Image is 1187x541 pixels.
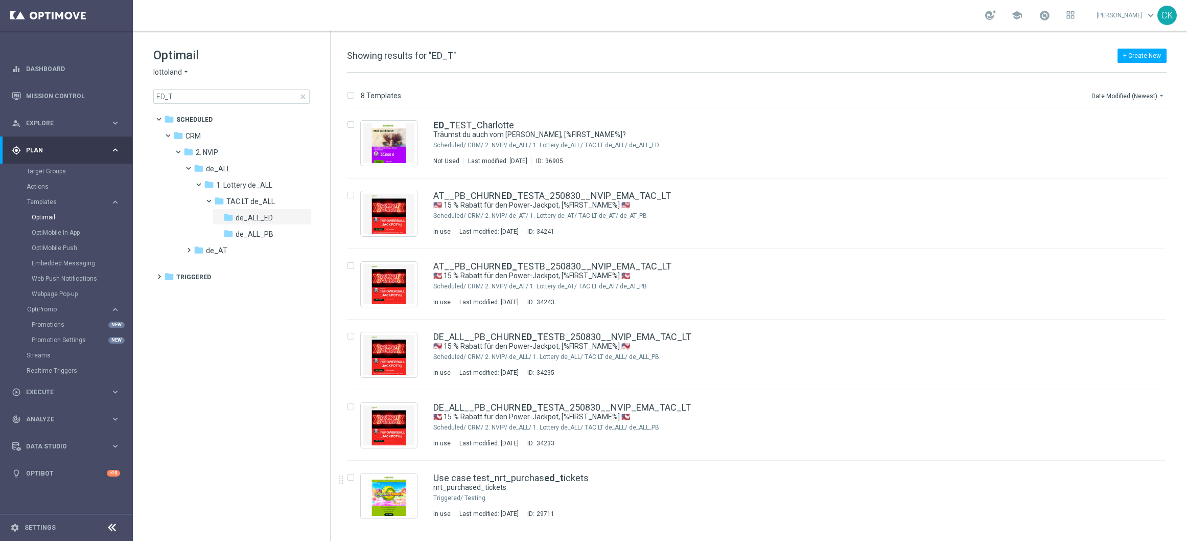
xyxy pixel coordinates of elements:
[1157,92,1166,100] i: arrow_drop_down
[32,336,106,344] a: Promotion Settings
[110,441,120,451] i: keyboard_arrow_right
[11,469,121,478] button: lightbulb Optibot +10
[433,353,466,361] div: Scheduled/
[27,164,132,179] div: Target Groups
[455,228,523,236] div: Last modified: [DATE]
[110,305,120,314] i: keyboard_arrow_right
[204,179,214,190] i: folder
[521,331,543,342] b: ED_T
[11,388,121,396] div: play_circle_outline Execute keyboard_arrow_right
[12,119,21,128] i: person_search
[27,194,132,302] div: Templates
[26,443,110,449] span: Data Studio
[11,442,121,450] button: Data Studio keyboard_arrow_right
[433,483,1123,492] div: nrt_purchased_tickets
[27,306,110,312] div: OptiPromo
[32,321,106,329] a: Promotions
[523,369,554,377] div: ID:
[433,369,451,377] div: In use
[1145,10,1156,21] span: keyboard_arrow_down
[108,322,125,328] div: NEW
[523,439,554,447] div: ID:
[433,483,1099,492] a: nrt_purchased_tickets
[26,147,110,153] span: Plan
[433,412,1123,422] div: 🇺🇸 15 % Rabatt für den Power-Jackpot, [%FIRST_NAME%] 🇺🇸
[455,298,523,306] div: Last modified: [DATE]
[433,157,459,165] div: Not Used
[523,228,554,236] div: ID:
[25,525,56,531] a: Settings
[27,306,100,312] span: OptiPromo
[433,191,671,200] a: AT__PB_CHURNED_TESTA_250830__NVIP_EMA_TAC_LT
[363,264,414,304] img: 34243.jpeg
[363,335,414,375] img: 34235.jpeg
[337,108,1185,178] div: Press SPACE to select this row.
[12,460,120,487] div: Optibot
[27,179,132,194] div: Actions
[468,353,1123,361] div: Scheduled/CRM/2. NVIP/de_ALL/1. Lottery de_ALL/TAC LT de_ALL/de_ALL_PB
[27,351,106,359] a: Streams
[433,121,514,130] a: ED_TEST_Charlotte
[107,470,120,477] div: +10
[32,286,132,302] div: Webpage Pop-up
[545,157,563,165] div: 36905
[433,494,463,502] div: Triggered/
[153,89,310,104] input: Search Template
[194,245,204,255] i: folder
[11,415,121,423] button: track_changes Analyze keyboard_arrow_right
[11,65,121,73] button: equalizer Dashboard
[433,141,466,149] div: Scheduled/
[12,82,120,109] div: Mission Control
[27,167,106,175] a: Target Groups
[11,146,121,154] button: gps_fixed Plan keyboard_arrow_right
[468,141,1123,149] div: Scheduled/CRM/2. NVIP/de_ALL/1. Lottery de_ALL/TAC LT de_ALL/de_ALL_ED
[110,387,120,397] i: keyboard_arrow_right
[27,363,132,378] div: Realtime Triggers
[26,82,120,109] a: Mission Control
[110,414,120,424] i: keyboard_arrow_right
[433,423,466,432] div: Scheduled/
[27,199,110,205] div: Templates
[26,389,110,395] span: Execute
[153,67,190,77] button: lottoland arrow_drop_down
[110,118,120,128] i: keyboard_arrow_right
[32,225,132,240] div: OptiMobile In-App
[455,369,523,377] div: Last modified: [DATE]
[433,412,1099,422] a: 🇺🇸 15 % Rabatt für den Power-Jackpot, [%FIRST_NAME%] 🇺🇸
[164,114,174,124] i: folder
[468,423,1123,432] div: Scheduled/CRM/2. NVIP/de_ALL/1. Lottery de_ALL/TAC LT de_ALL/de_ALL_PB
[173,130,183,141] i: folder
[27,305,121,313] div: OptiPromo keyboard_arrow_right
[12,55,120,82] div: Dashboard
[12,415,110,424] div: Analyze
[176,115,213,124] span: Scheduled
[433,474,589,483] a: Use case test_nrt_purchased_tickets
[363,405,414,445] img: 34233.jpeg
[32,210,132,225] div: Optimail
[27,302,132,348] div: OptiPromo
[27,198,121,206] div: Templates keyboard_arrow_right
[32,240,132,256] div: OptiMobile Push
[12,64,21,74] i: equalizer
[214,196,224,206] i: folder
[544,472,564,483] b: ed_t
[206,246,227,255] span: de_AT
[1118,49,1167,63] button: + Create New
[363,123,414,163] img: 36905.jpeg
[12,146,21,155] i: gps_fixed
[537,510,554,518] div: 29711
[12,388,110,397] div: Execute
[523,298,554,306] div: ID:
[153,67,182,77] span: lottoland
[182,67,190,77] i: arrow_drop_down
[337,320,1185,390] div: Press SPACE to select this row.
[433,282,466,290] div: Scheduled/
[455,510,523,518] div: Last modified: [DATE]
[11,92,121,100] div: Mission Control
[455,439,523,447] div: Last modified: [DATE]
[537,369,554,377] div: 34235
